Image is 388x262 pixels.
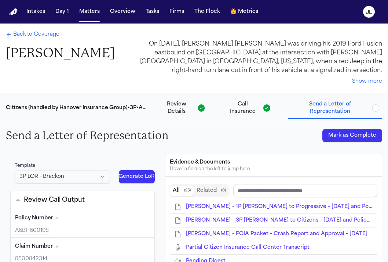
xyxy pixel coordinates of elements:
span: No citation [56,245,58,248]
span: Policy Number [15,215,53,222]
img: Finch Logo [9,8,18,15]
span: ( 0 ) [221,188,226,193]
button: Tasks [143,5,162,18]
span: D. Colquitt - FOIA Packet - Crash Report and Approval - 9.24.25 [186,231,367,237]
span: Send a Letter of Representation [291,101,369,115]
button: Open D. Colquitt - 3P LOR to Citizens - 9.24.25 and Police Report - 9.4.25 [186,217,373,224]
span: Back to Coverage [13,31,59,38]
span: Partial Citizen Insurance Call Center Transcript [186,245,310,250]
button: Call Insurance [222,98,273,118]
button: The Flock [191,5,223,18]
button: Open Partial Citizen Insurance Call Center Transcript [186,244,310,251]
button: Generate LoR [119,170,155,183]
button: Overview [107,5,138,18]
input: Search references [233,184,377,197]
button: Related documents [194,186,229,196]
button: Open D. Colquitt - FOIA Packet - Crash Report and Approval - 9.24.25 [186,230,367,238]
div: Template [15,163,110,169]
div: A6BH600198 [15,227,150,234]
span: ( 25 ) [184,188,191,193]
button: Firms [166,5,187,18]
button: Day 1 [52,5,72,18]
a: Home [9,8,18,15]
div: Hover a field on the left to jump here [170,166,377,172]
span: Claim Number [15,243,53,250]
span: Review Details [158,101,195,115]
h1: [PERSON_NAME] [6,45,115,61]
button: Review Call Output [11,191,154,209]
a: Back to Coverage [6,31,59,38]
span: No citation [56,217,58,219]
button: Show more [352,78,382,85]
button: Select LoR template [15,170,110,183]
span: Call Insurance [225,101,260,115]
div: Citizens (handled by Hanover Insurance Group) • 3P • AUTO [6,104,147,112]
div: Review Call Output [24,195,85,205]
div: On [DATE], [PERSON_NAME] [PERSON_NAME] was driving his 2019 Ford Fusion eastbound on [GEOGRAPHIC_... [127,40,382,75]
button: crownMetrics [227,5,261,18]
button: Review Details [155,98,208,118]
div: Policy Number (required) [11,209,154,238]
h2: Send a Letter of Representation [6,129,169,142]
button: Send a Letter of Representation [288,98,382,118]
button: Mark as Complete [322,129,382,142]
button: Matters [76,5,103,18]
button: Intakes [23,5,48,18]
button: All documents [170,186,194,196]
button: Open D. Colquitt - 1P LOR to Progressive - 9.24.25 and Police Report - 9.4.25 [186,203,373,211]
div: Evidence & Documents [170,159,377,166]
